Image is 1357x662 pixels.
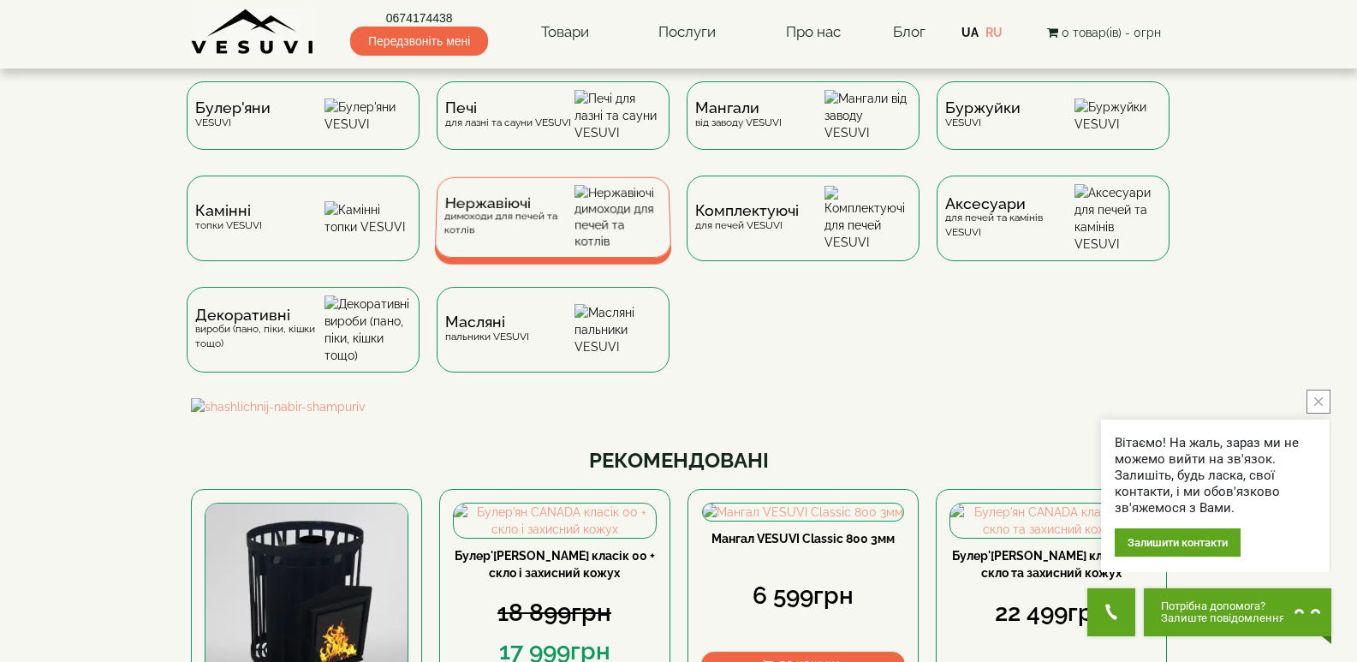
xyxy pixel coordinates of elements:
div: 6 599грн [701,579,905,613]
span: Масляні [445,315,529,329]
a: Блог [893,23,925,40]
button: Get Call button [1087,588,1135,636]
a: Аксесуаридля печей та камінів VESUVI Аксесуари для печей та камінів VESUVI [928,176,1178,287]
button: close button [1306,390,1330,414]
img: Завод VESUVI [191,9,315,56]
span: Потрібна допомога? [1161,600,1285,612]
span: Мангали [695,101,782,115]
a: Мангал VESUVI Classic 800 3мм [711,532,895,546]
div: Вітаємо! На жаль, зараз ми не можемо вийти на зв'язок. Залишіть, будь ласка, свої контакти, і ми ... [1115,435,1316,516]
a: Булер'[PERSON_NAME] класік 01 + скло та захисний кожух [952,549,1151,580]
div: димоходи для печей та котлів [443,197,574,237]
img: Аксесуари для печей та камінів VESUVI [1074,184,1161,253]
img: Декоративні вироби (пано, піки, кішки тощо) [324,295,411,364]
img: Мангал VESUVI Classic 800 3мм [703,504,903,521]
div: від заводу VESUVI [695,101,782,129]
span: Залиште повідомлення [1161,612,1285,624]
span: Буржуйки [945,101,1021,115]
img: Булер'яни VESUVI [324,98,411,133]
a: Булер'[PERSON_NAME] класік 00 + скло і захисний кожух [455,549,655,580]
img: Камінні топки VESUVI [324,201,411,236]
div: VESUVI [945,101,1021,129]
a: Товари [524,13,606,52]
a: Комплектуючідля печей VESUVI Комплектуючі для печей VESUVI [678,176,928,287]
a: Булер'яниVESUVI Булер'яни VESUVI [178,81,428,176]
img: shashlichnij-nabir-shampuriv [191,398,1167,415]
img: Комплектуючі для печей VESUVI [824,186,911,251]
a: 0674174438 [350,9,488,27]
div: топки VESUVI [195,204,262,232]
div: вироби (пано, піки, кішки тощо) [195,308,324,351]
a: Нержавіючідимоходи для печей та котлів Нержавіючі димоходи для печей та котлів [428,176,678,287]
div: 18 899грн [453,596,657,630]
button: 0 товар(ів) - 0грн [1042,23,1166,42]
span: Нержавіючі [444,197,574,210]
a: Каміннітопки VESUVI Камінні топки VESUVI [178,176,428,287]
a: Про нас [769,13,858,52]
a: Послуги [641,13,733,52]
div: для лазні та сауни VESUVI [445,101,571,129]
div: для печей та камінів VESUVI [945,197,1074,240]
a: БуржуйкиVESUVI Буржуйки VESUVI [928,81,1178,176]
a: Мангаливід заводу VESUVI Мангали від заводу VESUVI [678,81,928,176]
span: Декоративні [195,308,324,322]
img: Буржуйки VESUVI [1074,98,1161,133]
a: Печідля лазні та сауни VESUVI Печі для лазні та сауни VESUVI [428,81,678,176]
div: 22 499грн [949,596,1153,630]
div: для печей VESUVI [695,204,799,232]
span: Печі [445,101,571,115]
span: Булер'яни [195,101,271,115]
a: Декоративнівироби (пано, піки, кішки тощо) Декоративні вироби (пано, піки, кішки тощо) [178,287,428,398]
span: Камінні [195,204,262,218]
img: Булер'ян CANADA класік 01 + скло та захисний кожух [950,504,1152,538]
img: Нержавіючі димоходи для печей та котлів [574,185,663,249]
a: UA [961,26,979,39]
div: пальники VESUVI [445,315,529,343]
span: Аксесуари [945,197,1074,211]
div: VESUVI [195,101,271,129]
img: Масляні пальники VESUVI [574,304,661,355]
button: Chat button [1144,588,1331,636]
img: Мангали від заводу VESUVI [824,90,911,141]
span: Передзвоніть мені [350,27,488,56]
img: Булер'ян CANADA класік 00 + скло і захисний кожух [454,504,656,538]
a: Масляніпальники VESUVI Масляні пальники VESUVI [428,287,678,398]
span: Комплектуючі [695,204,799,218]
a: RU [985,26,1003,39]
div: Залишити контакти [1115,528,1241,557]
span: 0 товар(ів) - 0грн [1062,26,1161,39]
img: Печі для лазні та сауни VESUVI [574,90,661,141]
